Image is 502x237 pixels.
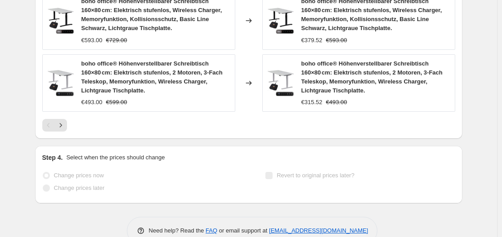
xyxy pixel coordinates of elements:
span: Need help? Read the [149,227,206,234]
button: Next [54,119,67,132]
div: €493.00 [81,98,103,107]
strike: €593.00 [326,36,347,45]
strike: €493.00 [326,98,347,107]
h2: Step 4. [42,153,63,162]
span: Revert to original prices later? [277,172,354,179]
p: Select when the prices should change [66,153,165,162]
span: boho office® Höhenverstellbarer Schreibtisch 160×80 cm: Elektrisch stufenlos, 2 Motoren, 3-Fach T... [301,60,443,94]
a: FAQ [206,227,217,234]
span: Change prices now [54,172,104,179]
img: 61LY6afdMKL_80x.jpg [267,7,294,34]
a: [EMAIL_ADDRESS][DOMAIN_NAME] [269,227,368,234]
nav: Pagination [42,119,67,132]
div: €379.52 [301,36,323,45]
strike: €599.00 [106,98,127,107]
span: Change prices later [54,184,105,191]
div: €315.52 [301,98,323,107]
div: €593.00 [81,36,103,45]
span: or email support at [217,227,269,234]
img: 61eobHO5Y0L_80x.jpg [47,70,74,97]
span: boho office® Höhenverstellbarer Schreibtisch 160×80 cm: Elektrisch stufenlos, 2 Motoren, 3-Fach T... [81,60,223,94]
strike: €729.00 [106,36,127,45]
img: 61eobHO5Y0L_80x.jpg [267,70,294,97]
img: 61LY6afdMKL_80x.jpg [47,7,74,34]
